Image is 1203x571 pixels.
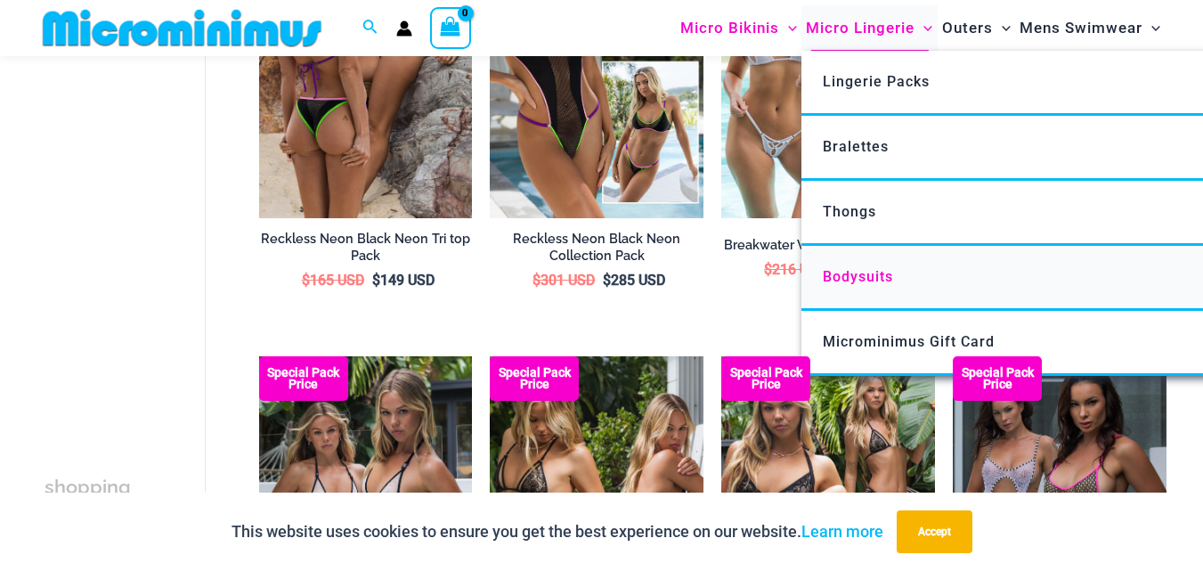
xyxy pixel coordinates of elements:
span: Lingerie Packs [823,73,930,90]
span: shopping [45,476,131,498]
span: Mens Swimwear [1020,5,1142,51]
span: Bralettes [823,138,889,155]
img: MM SHOP LOGO FLAT [36,8,329,48]
span: Menu Toggle [993,5,1011,51]
span: Thongs [823,203,876,220]
a: Reckless Neon Black Neon Tri top Pack [259,231,473,271]
a: Micro BikinisMenu ToggleMenu Toggle [676,5,801,51]
a: OutersMenu ToggleMenu Toggle [938,5,1015,51]
bdi: 165 USD [302,272,364,289]
bdi: 301 USD [532,272,595,289]
span: Micro Lingerie [806,5,914,51]
iframe: TrustedSite Certified [45,60,205,416]
span: Menu Toggle [779,5,797,51]
a: View Shopping Cart, empty [430,7,471,48]
span: Menu Toggle [1142,5,1160,51]
a: Breakwater White Collection Pack [721,237,935,260]
span: $ [372,272,380,289]
a: Reckless Neon Black Neon Collection Pack [490,231,703,271]
span: $ [603,272,611,289]
span: Microminimus Gift Card [823,333,995,350]
nav: Site Navigation [673,3,1167,53]
span: $ [764,261,772,278]
span: Menu Toggle [914,5,932,51]
b: Special Pack Price [259,367,348,390]
h2: Breakwater White Collection Pack [721,237,935,254]
button: Accept [897,510,972,553]
bdi: 285 USD [603,272,665,289]
a: Search icon link [362,17,378,39]
b: Special Pack Price [953,367,1042,390]
h2: Reckless Neon Black Neon Tri top Pack [259,231,473,264]
a: Learn more [801,522,883,541]
a: Micro LingerieMenu ToggleMenu Toggle [801,5,937,51]
span: $ [302,272,310,289]
b: Special Pack Price [490,367,579,390]
a: Account icon link [396,20,412,37]
bdi: 149 USD [372,272,435,289]
span: $ [532,272,541,289]
span: Outers [942,5,993,51]
h2: Reckless Neon Black Neon Collection Pack [490,231,703,264]
bdi: 216 USD [764,261,826,278]
span: Bodysuits [823,268,893,285]
p: This website uses cookies to ensure you get the best experience on our website. [232,518,883,545]
span: Micro Bikinis [680,5,779,51]
b: Special Pack Price [721,367,810,390]
a: Mens SwimwearMenu ToggleMenu Toggle [1015,5,1165,51]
